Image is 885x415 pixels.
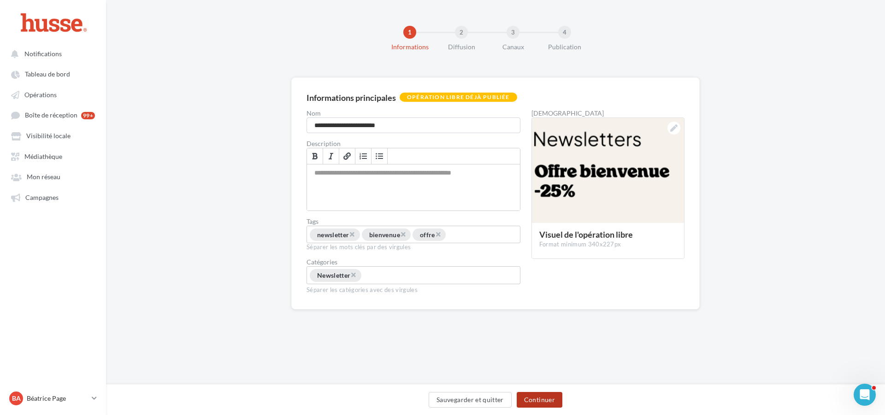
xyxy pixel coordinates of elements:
a: Lien [339,148,355,164]
span: × [349,230,355,239]
p: Béatrice Page [27,394,88,403]
a: Italique (Ctrl+I) [323,148,339,164]
span: × [435,230,441,239]
input: Choisissez une catégorie [362,271,431,281]
span: offre [420,231,435,239]
span: Campagnes [25,193,59,201]
div: Publication [535,42,594,52]
div: Permet de préciser les enjeux de la campagne à vos affiliés [307,164,520,210]
a: Médiathèque [6,148,100,164]
iframe: Intercom live chat [854,384,876,406]
div: Format minimum 340x227px [539,240,677,249]
label: Tags [307,218,520,225]
div: Séparer les mots clés par des virgules [307,243,520,251]
a: Tableau de bord [6,65,100,82]
span: Newsletter [317,272,351,280]
a: Mon réseau [6,168,100,185]
span: Notifications [24,50,62,58]
div: Informations [380,42,439,52]
span: Ba [12,394,21,403]
input: Permet aux affiliés de trouver l'opération libre plus facilement [447,230,515,241]
span: newsletter [317,231,349,239]
div: Choisissez une catégorie [307,266,520,284]
div: [DEMOGRAPHIC_DATA] [531,110,684,117]
div: Permet aux affiliés de trouver l'opération libre plus facilement [307,226,520,243]
div: 99+ [81,112,95,119]
a: Insérer/Supprimer une liste à puces [372,148,388,164]
span: Tableau de bord [25,70,70,78]
div: 1 [403,26,416,39]
div: Canaux [484,42,543,52]
a: Ba Béatrice Page [7,390,99,407]
a: Visibilité locale [6,127,100,144]
a: Opérations [6,86,100,103]
a: Boîte de réception 99+ [6,106,100,123]
span: Mon réseau [27,173,60,181]
div: Séparer les catégories avec des virgules [307,284,520,294]
span: Opérations [24,91,57,99]
div: Catégories [307,259,520,265]
div: Diffusion [432,42,491,52]
label: Description [307,140,520,147]
div: 4 [558,26,571,39]
a: Gras (Ctrl+B) [307,148,323,164]
div: Opération libre déjà publiée [400,93,517,102]
span: Boîte de réception [25,111,77,119]
span: × [351,270,356,279]
span: × [400,230,406,239]
span: Visibilité locale [26,132,71,140]
label: Nom [307,110,520,117]
button: Continuer [517,392,562,408]
a: Insérer/Supprimer une liste numérotée [355,148,372,164]
button: Sauvegarder et quitter [429,392,512,408]
div: Visuel de l'opération libre [539,230,677,239]
span: bienvenue [369,231,400,239]
span: Médiathèque [24,152,62,160]
button: Notifications [6,45,97,62]
a: Campagnes [6,189,100,205]
div: Informations principales [307,94,396,102]
div: 2 [455,26,468,39]
div: 3 [507,26,519,39]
